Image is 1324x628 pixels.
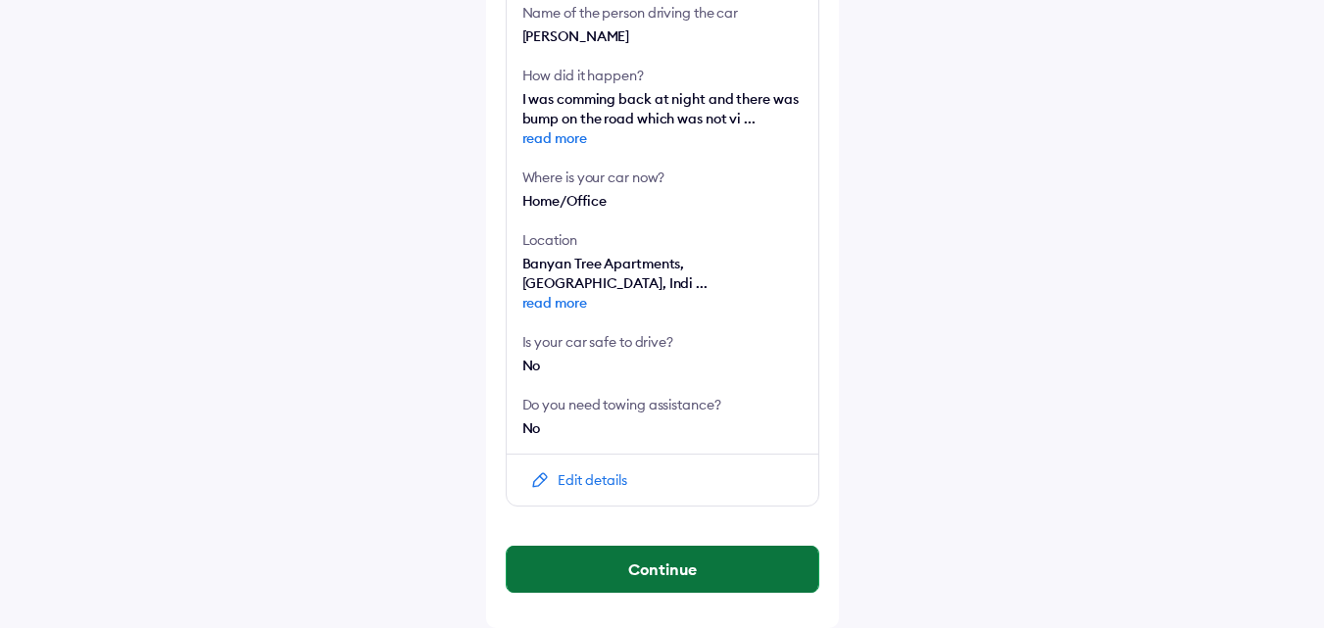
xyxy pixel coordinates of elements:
span: read more [522,293,803,313]
span: Banyan Tree Apartments, [GEOGRAPHIC_DATA], Indi ... [522,255,803,313]
div: [PERSON_NAME] [522,26,803,46]
div: Name of the person driving the car [522,3,803,23]
div: Home/Office [522,191,803,211]
div: Is your car safe to drive? [522,332,803,352]
div: No [522,356,803,375]
div: How did it happen? [522,66,803,85]
div: Do you need towing assistance? [522,395,803,414]
div: Edit details [558,470,627,490]
span: read more [522,128,803,148]
button: Continue [507,546,818,593]
div: Location [522,230,803,250]
div: No [522,418,803,438]
span: I was comming back at night and there was bump on the road which was not vi ... [522,90,803,148]
div: Where is your car now? [522,168,803,187]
